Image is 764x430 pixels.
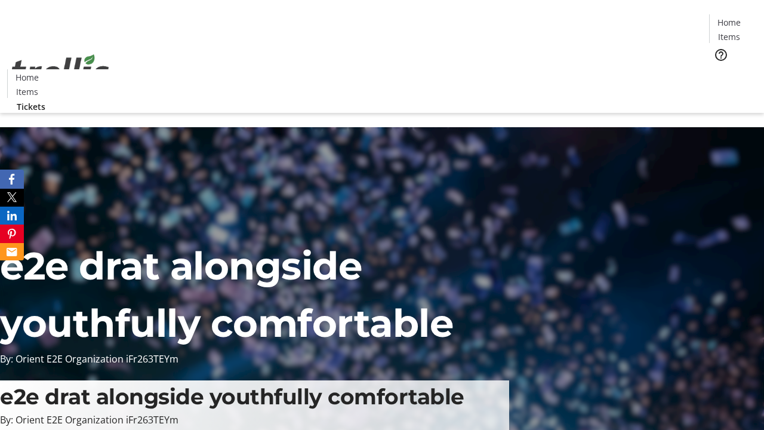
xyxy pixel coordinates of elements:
span: Home [16,71,39,84]
span: Tickets [17,100,45,113]
a: Home [8,71,46,84]
a: Tickets [709,69,757,82]
a: Items [710,30,748,43]
span: Items [718,30,740,43]
button: Help [709,43,733,67]
a: Items [8,85,46,98]
span: Tickets [719,69,747,82]
a: Home [710,16,748,29]
a: Tickets [7,100,55,113]
img: Orient E2E Organization iFr263TEYm's Logo [7,41,113,101]
span: Home [717,16,741,29]
span: Items [16,85,38,98]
